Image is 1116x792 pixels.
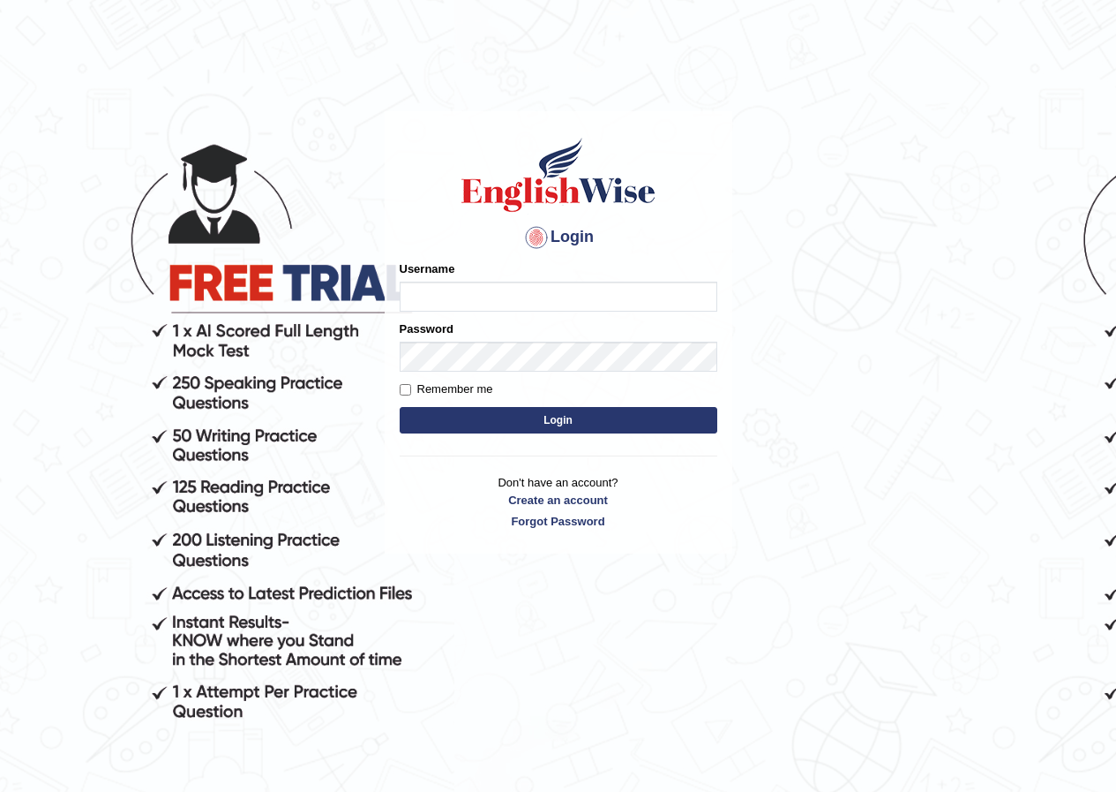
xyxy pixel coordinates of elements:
[400,474,717,529] p: Don't have an account?
[400,492,717,509] a: Create an account
[400,384,411,396] input: Remember me
[400,223,717,252] h4: Login
[400,321,453,337] label: Password
[400,260,455,277] label: Username
[400,381,493,398] label: Remember me
[400,513,717,530] a: Forgot Password
[458,135,659,215] img: Logo of English Wise sign in for intelligent practice with AI
[400,407,717,434] button: Login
